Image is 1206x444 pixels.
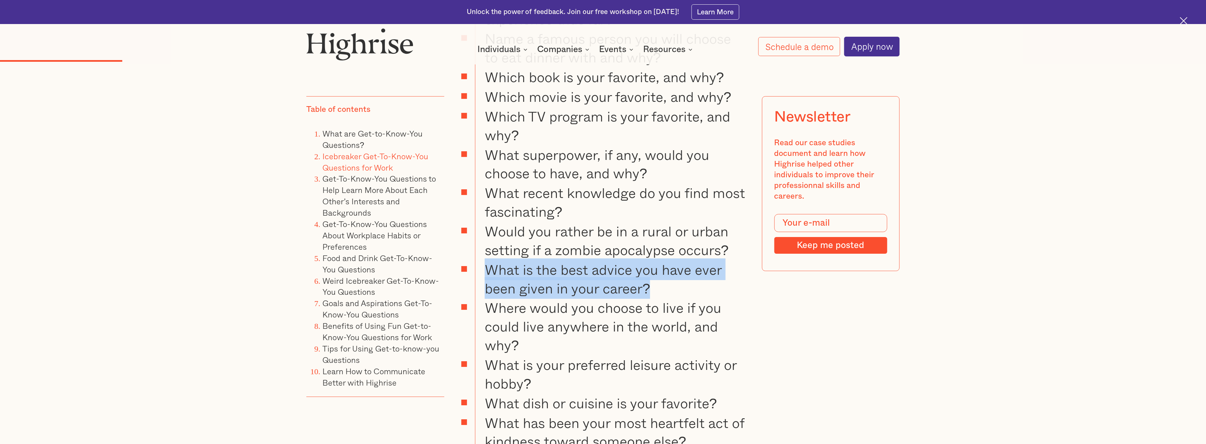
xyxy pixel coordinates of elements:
[322,218,427,253] a: Get-To-Know-You Questions About Workplace Habits or Preferences
[643,45,695,53] div: Resources
[774,237,888,254] input: Keep me posted
[322,365,425,389] a: Learn How to Communicate Better with Highrise
[475,259,747,297] li: What is the best advice you have ever been given in your career?
[322,319,432,343] a: Benefits of Using Fun Get-to-Know-You Questions for Work
[599,45,635,53] div: Events
[475,354,747,393] li: What is your preferred leisure activity or hobby?
[599,45,627,53] div: Events
[322,150,428,174] a: Icebreaker Get-To-Know-You Questions for Work
[538,45,583,53] div: Companies
[475,66,747,86] li: Which book is your favorite, and why?
[475,106,747,144] li: Which TV program is your favorite, and why?
[467,7,680,17] div: Unlock the power of feedback. Join our free workshop on [DATE]!
[692,4,739,19] a: Learn More
[322,342,439,366] a: Tips for Using Get-to-know-you Questions
[538,45,591,53] div: Companies
[475,393,747,412] li: What dish or cuisine is your favorite?
[306,104,370,115] div: Table of contents
[475,297,747,354] li: Where would you choose to live if you could live anywhere in the world, and why?
[774,108,851,126] div: Newsletter
[758,37,840,56] a: Schedule a demo
[322,274,439,298] a: Weird Icebreaker Get-To-Know-You Questions
[1180,17,1188,25] img: Cross icon
[478,45,530,53] div: Individuals
[322,173,436,219] a: Get-To-Know-You Questions to Help Learn More About Each Other’s Interests and Backgrounds
[774,214,888,232] input: Your e-mail
[322,297,432,321] a: Goals and Aspirations Get-To-Know-You Questions
[322,127,423,151] a: What are Get-to-Know-You Questions?
[322,252,432,275] a: Food and Drink Get-To-Know-You Questions
[306,28,414,60] img: Highrise logo
[478,45,521,53] div: Individuals
[475,86,747,106] li: Which movie is your favorite, and why?
[643,45,686,53] div: Resources
[774,138,888,202] div: Read our case studies document and learn how Highrise helped other individuals to improve their p...
[774,214,888,254] form: Modal Form
[475,221,747,259] li: Would you rather be in a rural or urban setting if a zombie apocalypse occurs?
[475,144,747,183] li: What superpower, if any, would you choose to have, and why?
[844,37,900,56] a: Apply now
[475,182,747,221] li: What recent knowledge do you find most fascinating?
